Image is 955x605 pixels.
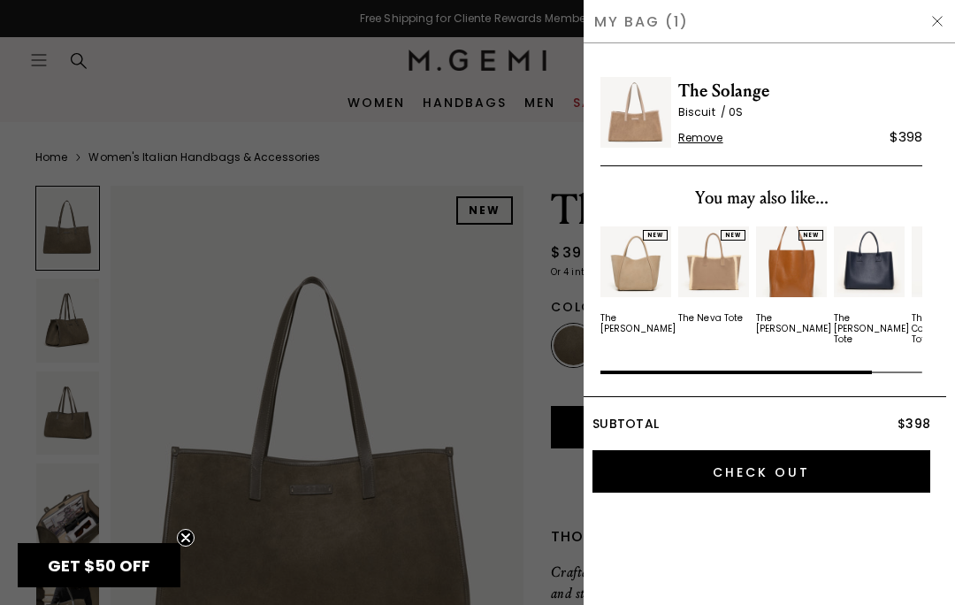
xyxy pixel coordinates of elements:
span: The Solange [678,77,922,105]
div: The Neva Tote [678,313,743,324]
span: 0S [729,104,743,119]
img: Hide Drawer [930,14,944,28]
a: NEWThe [PERSON_NAME] [600,226,671,334]
div: $398 [890,126,922,148]
div: The [PERSON_NAME] [600,313,676,334]
div: 1 / 5 [600,226,671,345]
a: NEWThe Neva Tote [678,226,749,324]
div: NEW [643,230,668,241]
span: Biscuit [678,104,729,119]
div: You may also like... [600,184,922,212]
div: 2 / 5 [678,226,749,345]
div: GET $50 OFFClose teaser [18,543,180,587]
a: NEWThe [PERSON_NAME] [756,226,827,334]
div: The [PERSON_NAME] Tote [834,313,909,345]
img: The Solange [600,77,671,148]
span: GET $50 OFF [48,555,150,577]
div: NEW [798,230,823,241]
img: v_11050_01_Main_New_TheElenaTote_Navy_Leather_290x387_crop_center.jpg [834,226,905,297]
div: The [PERSON_NAME] [756,313,831,334]
div: NEW [721,230,745,241]
img: 7396704321595_01_Main_New_TheUrsula_Saddle_Suede_b7d4ece9-e509-4f3c-a233-e40ff8b742cc_290x387_cro... [600,226,671,297]
div: 3 / 5 [756,226,827,345]
div: 4 / 5 [834,226,905,345]
span: Remove [678,131,723,145]
span: Subtotal [592,415,659,433]
button: Close teaser [177,529,195,547]
a: The [PERSON_NAME] Tote [834,226,905,345]
img: 7402832232507_01_Main_New_TheNevaTote_Biscuit_Suede_290x387_crop_center.jpg [678,226,749,297]
span: $398 [898,415,930,433]
input: Check Out [592,450,930,493]
img: 7397608390715_01_Main_New_TheLolaTote_DarkTan_Leather_dc5f0634-04a9-4444-a11a-7675e80ac6db_290x38... [756,226,827,297]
